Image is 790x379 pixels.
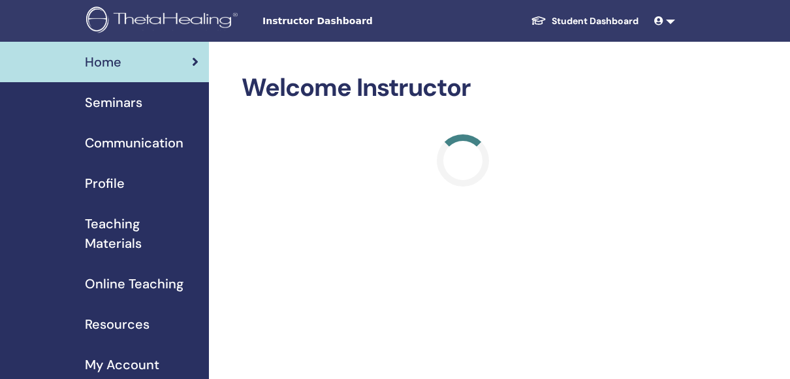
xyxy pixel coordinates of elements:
[242,73,684,103] h2: Welcome Instructor
[85,355,159,374] span: My Account
[85,52,121,72] span: Home
[85,174,125,193] span: Profile
[85,214,198,253] span: Teaching Materials
[85,133,183,153] span: Communication
[262,14,458,28] span: Instructor Dashboard
[520,9,649,33] a: Student Dashboard
[85,93,142,112] span: Seminars
[531,15,546,26] img: graduation-cap-white.svg
[86,7,242,36] img: logo.png
[85,274,183,294] span: Online Teaching
[85,314,150,334] span: Resources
